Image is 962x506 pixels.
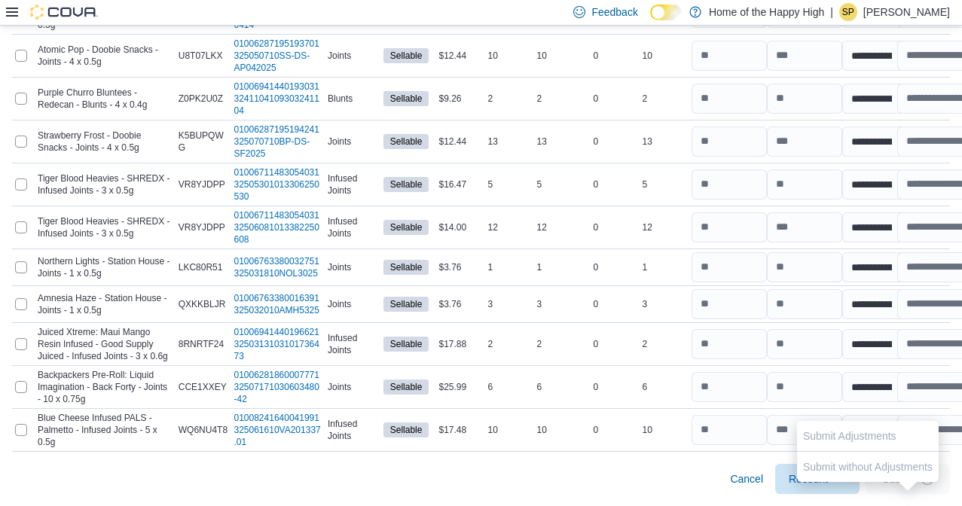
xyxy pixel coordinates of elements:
[485,378,534,396] div: 6
[594,298,599,310] p: 0
[179,93,223,105] span: Z0PK2U0Z
[179,130,228,154] span: K5BUPQWG
[863,3,950,21] p: [PERSON_NAME]
[390,49,423,62] span: Sellable
[842,3,854,21] span: SP
[839,3,857,21] div: Samantha Paxman
[436,335,485,353] div: $17.88
[640,378,689,396] div: 6
[534,47,583,65] div: 10
[234,123,322,160] a: 01006287195194241325070710BP-DS-SF2025
[436,295,485,313] div: $3.76
[485,90,534,108] div: 2
[709,3,824,21] p: Home of the Happy High
[325,47,380,65] div: Joints
[640,421,689,439] div: 10
[325,295,380,313] div: Joints
[730,471,763,486] span: Cancel
[390,423,423,437] span: Sellable
[640,47,689,65] div: 10
[383,422,429,437] span: Sellable
[436,378,485,396] div: $25.99
[383,297,429,312] span: Sellable
[390,380,423,394] span: Sellable
[234,292,322,316] a: 01006763380016391325032010AMH5325
[38,292,173,316] span: Amnesia Haze - Station House - Joints - 1 x 0.5g
[594,93,599,105] p: 0
[234,412,322,448] a: 01008241640041991325061610VA201337.01
[38,44,173,68] span: Atomic Pop - Doobie Snacks - Joints - 4 x 0.5g
[534,378,583,396] div: 6
[830,3,833,21] p: |
[534,90,583,108] div: 2
[325,415,380,445] div: Infused Joints
[390,337,423,351] span: Sellable
[179,261,223,273] span: LKC80R51
[383,134,429,149] span: Sellable
[325,212,380,242] div: Infused Joints
[383,379,429,395] span: Sellable
[390,92,423,105] span: Sellable
[383,48,429,63] span: Sellable
[179,298,226,310] span: QXKKBLJR
[234,81,322,117] a: 010069414401930313241104109303241104
[234,38,322,74] a: 01006287195193701325050710SS-DS-AP042025
[383,260,429,275] span: Sellable
[436,133,485,151] div: $12.44
[38,130,173,154] span: Strawberry Frost - Doobie Snacks - Joints - 4 x 0.5g
[234,209,322,245] a: 0100671148305403132506081013382250608
[797,421,902,451] button: Submit Adjustments
[383,220,429,235] span: Sellable
[594,424,599,436] p: 0
[594,261,599,273] p: 0
[234,369,322,405] a: 0100628186000777132507171030603480-42
[38,326,173,362] span: Juiced Xtreme: Maui Mango Resin Infused - Good Supply Juiced - Infused Joints - 3 x 0.6g
[485,175,534,194] div: 5
[640,218,689,236] div: 12
[724,464,769,494] button: Cancel
[325,378,380,396] div: Joints
[383,91,429,106] span: Sellable
[485,47,534,65] div: 10
[325,133,380,151] div: Joints
[594,178,599,191] p: 0
[390,297,423,311] span: Sellable
[594,136,599,148] p: 0
[38,215,173,239] span: Tiger Blood Heavies - SHREDX - Infused Joints - 3 x 0.5g
[436,175,485,194] div: $16.47
[179,178,225,191] span: VR8YJDPP
[485,133,534,151] div: 13
[803,428,896,444] span: Submit Adjustments
[485,295,534,313] div: 3
[234,166,322,203] a: 0100671148305403132505301013306250530
[485,258,534,276] div: 1
[534,421,583,439] div: 10
[803,459,933,474] span: Submit without Adjustments
[325,258,380,276] div: Joints
[650,20,651,21] span: Dark Mode
[234,326,322,362] a: 010069414401966213250313103101736473
[325,169,380,200] div: Infused Joints
[797,452,939,482] button: Submit without Adjustments
[640,90,689,108] div: 2
[775,464,860,494] button: Recount
[534,133,583,151] div: 13
[640,258,689,276] div: 1
[591,5,637,20] span: Feedback
[38,255,173,279] span: Northern Lights - Station House - Joints - 1 x 0.5g
[594,381,599,393] p: 0
[390,135,423,148] span: Sellable
[436,47,485,65] div: $12.44
[594,221,599,233] p: 0
[179,221,225,233] span: VR8YJDPP
[38,412,173,448] span: Blue Cheese Infused PALS - Palmetto - Infused Joints - 5 x 0.5g
[789,471,828,486] span: Recount
[179,424,228,436] span: WQ6NU4T8
[179,381,227,393] span: CCE1XXEY
[325,329,380,359] div: Infused Joints
[38,87,173,111] span: Purple Churro Bluntees - Redecan - Blunts - 4 x 0.4g
[640,335,689,353] div: 2
[640,175,689,194] div: 5
[390,221,423,234] span: Sellable
[436,258,485,276] div: $3.76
